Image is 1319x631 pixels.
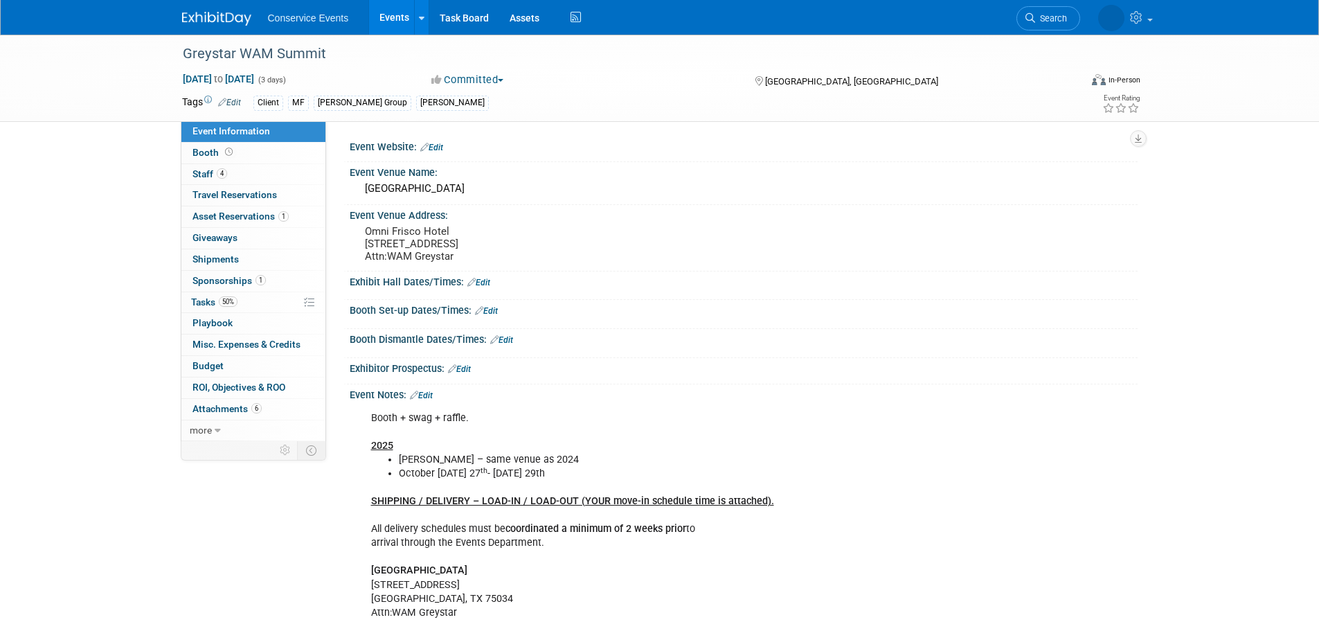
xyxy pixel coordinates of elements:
span: Staff [192,168,227,179]
b: 2 weeks prior [626,523,686,535]
div: [GEOGRAPHIC_DATA] [360,178,1127,199]
a: Edit [410,391,433,400]
div: Event Notes: [350,384,1138,402]
a: Event Information [181,121,325,142]
span: (3 days) [257,75,286,85]
a: Search [1016,6,1080,30]
div: Exhibit Hall Dates/Times: [350,272,1138,290]
div: In-Person [1108,75,1140,85]
a: Tasks50% [181,292,325,313]
span: 4 [217,168,227,179]
b: coordinated a minimum of [505,523,623,535]
td: Tags [182,95,241,111]
span: Search [1035,13,1067,24]
a: more [181,420,325,441]
u: 2025 [371,440,393,452]
img: Abby Reaves [1098,5,1124,31]
a: Shipments [181,249,325,270]
div: Client [253,96,283,110]
button: Committed [427,73,509,87]
span: Giveaways [192,232,237,243]
span: Budget [192,360,224,371]
a: Edit [490,335,513,345]
a: Edit [420,143,443,152]
a: Travel Reservations [181,185,325,206]
a: Attachments6 [181,399,325,420]
a: Giveaways [181,228,325,249]
span: Tasks [191,296,237,308]
span: ROI, Objectives & ROO [192,382,285,393]
a: Edit [218,98,241,107]
div: Event Venue Address: [350,205,1138,222]
span: Misc. Expenses & Credits [192,339,300,350]
span: Booth [192,147,235,158]
span: Shipments [192,254,239,265]
pre: Omni Frisco Hotel [STREET_ADDRESS] Attn:WAM Greystar [365,225,663,263]
div: Greystar WAM Summit [178,42,1059,66]
div: Booth Set-up Dates/Times: [350,300,1138,318]
td: Personalize Event Tab Strip [273,441,298,459]
td: Toggle Event Tabs [297,441,325,459]
span: 1 [278,211,289,222]
a: Misc. Expenses & Credits [181,335,325,355]
span: [GEOGRAPHIC_DATA], [GEOGRAPHIC_DATA] [765,76,938,87]
u: SHIPPING / DELIVERY – LOAD-IN / LOAD-OUT (YOUR move-in schedule time is attached). [371,495,774,507]
div: [PERSON_NAME] Group [314,96,411,110]
span: Attachments [192,403,262,414]
div: [PERSON_NAME] [416,96,489,110]
img: ExhibitDay [182,12,251,26]
b: [GEOGRAPHIC_DATA] [371,565,467,576]
div: Exhibitor Prospectus: [350,358,1138,376]
span: Travel Reservations [192,189,277,200]
span: to [212,73,225,85]
span: [DATE] [DATE] [182,73,255,85]
span: more [190,425,212,436]
span: Asset Reservations [192,211,289,222]
span: Conservice Events [268,12,349,24]
div: Event Website: [350,136,1138,154]
a: Budget [181,356,325,377]
a: Asset Reservations1 [181,206,325,227]
span: 50% [219,296,237,307]
span: Event Information [192,125,270,136]
a: Edit [475,306,498,316]
a: Staff4 [181,164,325,185]
div: Event Format [998,72,1141,93]
span: Sponsorships [192,275,266,286]
a: Edit [448,364,471,374]
a: Playbook [181,313,325,334]
li: October [DATE] 27 - [DATE] 29th [399,467,977,481]
div: MF [288,96,309,110]
span: Playbook [192,317,233,328]
li: [PERSON_NAME] – same venue as 2024 [399,453,977,467]
a: ROI, Objectives & ROO [181,377,325,398]
div: Event Rating [1102,95,1140,102]
a: Booth [181,143,325,163]
div: Booth Dismantle Dates/Times: [350,329,1138,347]
span: 1 [255,275,266,285]
img: Format-Inperson.png [1092,74,1106,85]
a: Sponsorships1 [181,271,325,292]
a: Edit [467,278,490,287]
span: 6 [251,403,262,414]
span: Booth not reserved yet [222,147,235,157]
sup: th [481,466,487,475]
div: Event Venue Name: [350,162,1138,179]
